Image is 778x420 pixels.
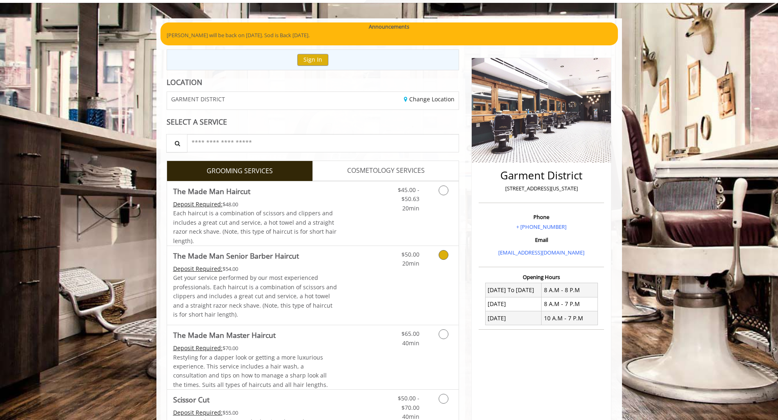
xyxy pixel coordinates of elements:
div: $54.00 [173,264,337,273]
span: GROOMING SERVICES [207,166,273,176]
span: This service needs some Advance to be paid before we block your appointment [173,409,223,416]
button: Service Search [166,134,187,152]
span: $50.00 [401,250,419,258]
span: $65.00 [401,330,419,337]
div: $55.00 [173,408,337,417]
span: Each haircut is a combination of scissors and clippers and includes a great cut and service, a ho... [173,209,337,244]
p: Get your service performed by our most experienced professionals. Each haircut is a combination o... [173,273,337,319]
span: Restyling for a dapper look or getting a more luxurious experience. This service includes a hair ... [173,353,328,389]
b: Announcements [369,22,409,31]
span: $45.00 - $50.63 [398,186,419,203]
span: This service needs some Advance to be paid before we block your appointment [173,265,223,273]
a: Change Location [404,95,455,103]
td: [DATE] [485,297,542,311]
b: The Made Man Haircut [173,185,250,197]
p: [STREET_ADDRESS][US_STATE] [481,184,602,193]
td: 8 A.M - 8 P.M [542,283,598,297]
div: SELECT A SERVICE [167,118,459,126]
h3: Phone [481,214,602,220]
span: COSMETOLOGY SERVICES [347,165,425,176]
td: 8 A.M - 7 P.M [542,297,598,311]
h2: Garment District [481,170,602,181]
span: 20min [402,204,419,212]
button: Sign In [297,54,328,66]
div: $70.00 [173,344,337,353]
td: [DATE] To [DATE] [485,283,542,297]
a: [EMAIL_ADDRESS][DOMAIN_NAME] [498,249,584,256]
b: Scissor Cut [173,394,210,405]
span: This service needs some Advance to be paid before we block your appointment [173,200,223,208]
b: LOCATION [167,77,202,87]
span: 40min [402,339,419,347]
span: 20min [402,259,419,267]
span: This service needs some Advance to be paid before we block your appointment [173,344,223,352]
td: 10 A.M - 7 P.M [542,311,598,325]
b: The Made Man Senior Barber Haircut [173,250,299,261]
p: [PERSON_NAME] will be back on [DATE]. Sod is Back [DATE]. [167,31,612,40]
b: The Made Man Master Haircut [173,329,276,341]
h3: Email [481,237,602,243]
a: + [PHONE_NUMBER] [516,223,566,230]
h3: Opening Hours [479,274,604,280]
td: [DATE] [485,311,542,325]
span: GARMENT DISTRICT [171,96,225,102]
div: $48.00 [173,200,337,209]
span: $50.00 - $70.00 [398,394,419,411]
